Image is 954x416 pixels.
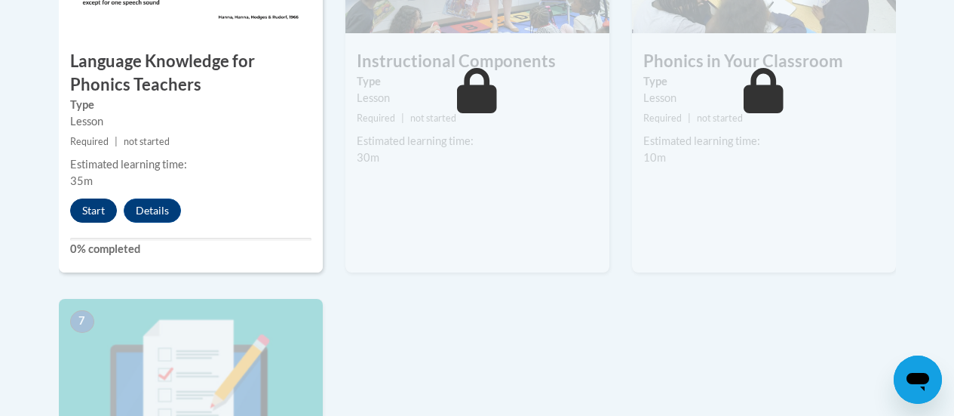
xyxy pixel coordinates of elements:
h3: Phonics in Your Classroom [632,50,896,73]
span: 7 [70,310,94,333]
iframe: Button to launch messaging window [894,356,942,404]
span: Required [643,112,682,124]
span: 30m [357,151,379,164]
span: | [115,136,118,147]
span: not started [697,112,743,124]
span: not started [124,136,170,147]
span: | [401,112,404,124]
span: 10m [643,151,666,164]
div: Lesson [643,90,885,106]
span: 35m [70,174,93,187]
div: Lesson [70,113,311,130]
span: not started [410,112,456,124]
div: Lesson [357,90,598,106]
span: Required [70,136,109,147]
span: | [688,112,691,124]
button: Start [70,199,117,223]
div: Estimated learning time: [643,133,885,149]
div: Estimated learning time: [357,133,598,149]
h3: Language Knowledge for Phonics Teachers [59,50,323,97]
label: 0% completed [70,241,311,257]
label: Type [357,73,598,90]
button: Details [124,199,181,223]
label: Type [643,73,885,90]
div: Estimated learning time: [70,156,311,173]
h3: Instructional Components [345,50,609,73]
label: Type [70,97,311,113]
span: Required [357,112,395,124]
